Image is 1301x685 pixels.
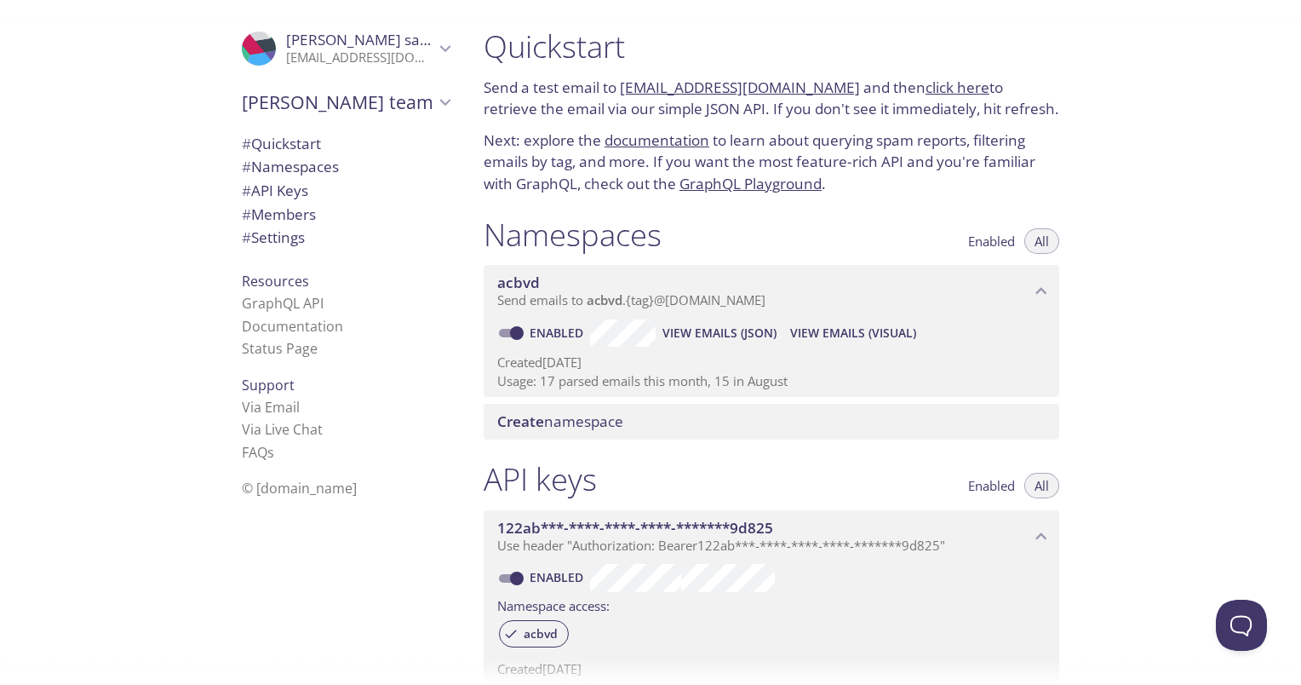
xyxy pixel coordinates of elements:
span: # [242,204,251,224]
div: Nguyen's team [228,80,463,124]
div: API Keys [228,179,463,203]
div: acbvd [499,620,569,648]
span: View Emails (JSON) [662,323,777,343]
button: View Emails (Visual) [783,319,923,347]
div: Members [228,203,463,227]
a: Enabled [527,325,590,341]
div: Namespaces [228,155,463,179]
button: All [1024,473,1059,498]
a: GraphQL Playground [679,174,822,193]
iframe: Help Scout Beacon - Open [1216,600,1267,651]
span: Send emails to . {tag} @[DOMAIN_NAME] [497,291,765,308]
div: Create namespace [484,404,1059,440]
span: Namespaces [242,157,339,176]
h1: API keys [484,460,597,498]
div: acbvd namespace [484,265,1059,318]
div: Nguyen sang [228,20,463,77]
h1: Namespaces [484,216,662,254]
div: Team Settings [228,226,463,250]
span: [PERSON_NAME] team [242,90,434,114]
button: All [1024,228,1059,254]
a: Via Email [242,398,300,417]
span: © [DOMAIN_NAME] [242,479,357,498]
a: GraphQL API [242,294,324,313]
span: # [242,181,251,200]
span: Support [242,376,295,394]
span: Settings [242,227,305,247]
button: Enabled [958,228,1025,254]
a: [EMAIL_ADDRESS][DOMAIN_NAME] [620,78,860,97]
button: Enabled [958,473,1025,498]
span: Members [242,204,316,224]
span: API Keys [242,181,308,200]
span: View Emails (Visual) [790,323,916,343]
a: Via Live Chat [242,420,323,439]
span: # [242,157,251,176]
span: acbvd [587,291,622,308]
span: acbvd [513,626,568,642]
p: Created [DATE] [497,354,1046,371]
span: s [267,443,274,462]
a: Documentation [242,317,343,336]
span: [PERSON_NAME] sang [286,30,437,49]
button: View Emails (JSON) [656,319,783,347]
p: Send a test email to and then to retrieve the email via our simple JSON API. If you don't see it ... [484,77,1059,120]
span: Quickstart [242,134,321,153]
a: documentation [605,130,709,150]
a: click here [926,78,989,97]
span: namespace [497,412,623,431]
h1: Quickstart [484,27,1059,66]
label: Namespace access: [497,592,610,617]
p: [EMAIL_ADDRESS][DOMAIN_NAME] [286,49,434,66]
p: Usage: 17 parsed emails this month, 15 in August [497,372,1046,390]
span: # [242,134,251,153]
span: Create [497,412,544,431]
span: acbvd [497,273,540,292]
span: Resources [242,272,309,291]
div: Quickstart [228,132,463,156]
a: Enabled [527,569,590,585]
p: Next: explore the to learn about querying spam reports, filtering emails by tag, and more. If you... [484,130,1059,195]
a: FAQ [242,443,274,462]
span: # [242,227,251,247]
a: Status Page [242,339,318,358]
